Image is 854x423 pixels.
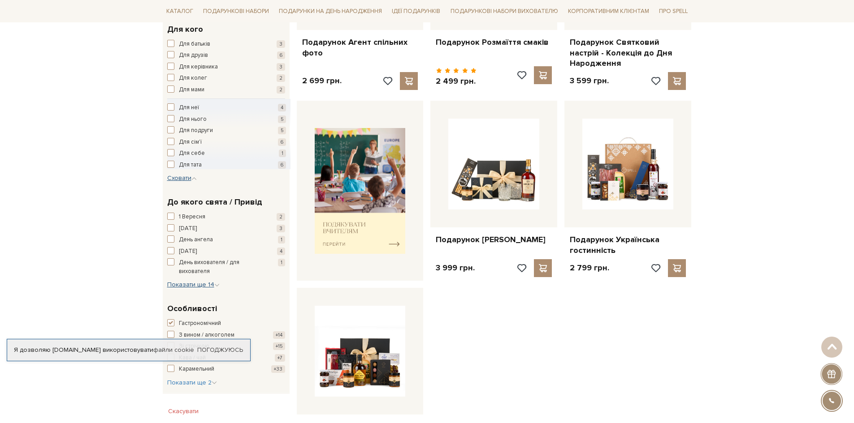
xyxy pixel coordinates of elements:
[315,128,406,254] img: banner
[167,51,285,60] button: Для друзів 6
[179,63,218,72] span: Для керівника
[167,303,217,315] span: Особливості
[278,161,286,169] span: 6
[277,225,285,232] span: 3
[277,74,285,82] span: 2
[271,365,285,373] span: +33
[167,247,285,256] button: [DATE] 4
[570,37,686,68] a: Подарунок Святковий настрій - Колекція до Дня Народження
[277,86,285,94] span: 2
[179,40,210,49] span: Для батьків
[167,40,285,49] button: Для батьків 3
[179,138,202,147] span: Для сім'ї
[179,258,260,276] span: День вихователя / для вихователя
[163,4,197,18] a: Каталог
[179,319,221,328] span: Гастрономічний
[179,224,197,233] span: [DATE]
[167,85,285,94] button: Для мами 2
[570,235,686,256] a: Подарунок Українська гостинність
[277,63,285,71] span: 3
[570,76,609,86] p: 3 599 грн.
[278,138,286,146] span: 6
[277,248,285,255] span: 4
[167,196,262,208] span: До якого свята / Привід
[302,37,418,58] a: Подарунок Агент спільних фото
[436,76,477,86] p: 2 499 грн.
[199,4,273,18] a: Подарункові набори
[275,4,386,18] a: Подарунки на День народження
[167,126,286,135] button: Для подруги 5
[179,126,213,135] span: Для подруги
[179,213,205,222] span: 1 Вересня
[153,346,194,354] a: файли cookie
[302,76,342,86] p: 2 699 грн.
[167,174,197,182] span: Сховати
[167,331,285,340] button: З вином / алкоголем +14
[447,4,562,19] a: Подарункові набори вихователю
[278,127,286,134] span: 5
[564,4,653,19] a: Корпоративним клієнтам
[167,235,285,244] button: День ангела 1
[167,63,285,72] button: Для керівника 3
[167,23,203,35] span: Для кого
[167,174,197,183] button: Сховати
[167,103,286,112] button: Для неї 4
[179,161,202,170] span: Для тата
[167,378,217,387] button: Показати ще 2
[436,37,552,47] a: Подарунок Розмаїття смаків
[167,365,285,374] button: Карамельний +33
[167,379,217,386] span: Показати ще 2
[179,235,213,244] span: День ангела
[279,150,286,157] span: 1
[179,115,207,124] span: Для нього
[167,258,285,276] button: День вихователя / для вихователя 1
[167,280,220,289] button: Показати ще 14
[179,247,197,256] span: [DATE]
[277,40,285,48] span: 3
[436,263,475,273] p: 3 999 грн.
[163,404,204,419] button: Скасувати
[273,342,285,350] span: +15
[179,51,208,60] span: Для друзів
[167,213,285,222] button: 1 Вересня 2
[179,85,204,94] span: Для мами
[179,331,234,340] span: З вином / алкоголем
[167,138,286,147] button: Для сім'ї 6
[278,104,286,111] span: 4
[179,149,205,158] span: Для себе
[197,346,243,354] a: Погоджуюсь
[278,115,286,123] span: 5
[7,346,250,354] div: Я дозволяю [DOMAIN_NAME] використовувати
[570,263,609,273] p: 2 799 грн.
[179,103,199,112] span: Для неї
[167,74,285,83] button: Для колег 2
[277,51,285,59] span: 6
[167,115,286,124] button: Для нього 5
[655,4,691,18] a: Про Spell
[273,331,285,339] span: +14
[388,4,444,18] a: Ідеї подарунків
[179,365,214,374] span: Карамельний
[436,235,552,245] a: Подарунок [PERSON_NAME]
[278,236,285,244] span: 1
[167,224,285,233] button: [DATE] 3
[167,149,286,158] button: Для себе 1
[275,354,285,362] span: +7
[167,161,286,170] button: Для тата 6
[179,74,207,83] span: Для колег
[277,213,285,221] span: 2
[167,319,285,328] button: Гастрономічний
[278,259,285,266] span: 1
